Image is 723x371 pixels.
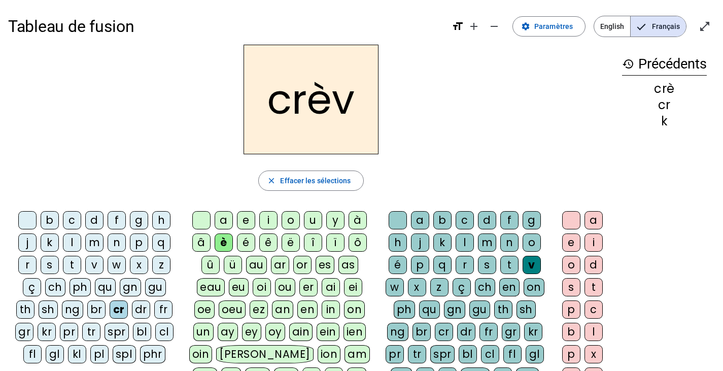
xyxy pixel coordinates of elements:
div: es [316,256,334,274]
div: z [152,256,170,274]
div: n [108,233,126,252]
div: v [85,256,104,274]
div: in [322,300,340,319]
div: o [282,211,300,229]
div: kl [68,345,86,363]
div: é [237,233,255,252]
div: r [18,256,37,274]
mat-icon: open_in_full [699,20,711,32]
div: ai [322,278,340,296]
div: cl [481,345,499,363]
div: ô [349,233,367,252]
div: â [192,233,211,252]
div: l [456,233,474,252]
button: Effacer les sélections [258,171,363,191]
div: oeu [219,300,246,319]
button: Augmenter la taille de la police [464,16,484,37]
div: i [584,233,603,252]
div: crè [622,83,707,95]
button: Entrer en plein écran [695,16,715,37]
div: ou [275,278,295,296]
div: er [299,278,318,296]
div: gu [469,300,490,319]
div: f [500,211,519,229]
div: g [130,211,148,229]
div: d [85,211,104,229]
div: e [562,233,580,252]
div: gn [120,278,141,296]
div: û [201,256,220,274]
div: ng [62,300,83,319]
div: e [237,211,255,229]
h1: Tableau de fusion [8,10,443,43]
div: s [562,278,580,296]
span: English [594,16,630,37]
div: on [344,300,365,319]
mat-icon: close [267,176,276,185]
div: r [456,256,474,274]
div: l [63,233,81,252]
div: b [562,323,580,341]
div: spl [113,345,136,363]
div: x [408,278,426,296]
div: eu [229,278,249,296]
div: on [524,278,544,296]
div: pl [90,345,109,363]
div: fl [23,345,42,363]
div: spr [105,323,129,341]
span: Effacer les sélections [280,175,351,187]
div: j [411,233,429,252]
h3: Précédents [622,53,707,76]
div: ch [475,278,495,296]
div: cl [155,323,174,341]
div: i [259,211,278,229]
div: p [562,345,580,363]
div: tr [408,345,426,363]
div: c [456,211,474,229]
div: th [494,300,512,319]
div: dr [132,300,150,319]
div: c [584,300,603,319]
div: phr [140,345,166,363]
div: bl [459,345,477,363]
div: d [478,211,496,229]
div: m [478,233,496,252]
div: o [523,233,541,252]
div: ei [344,278,362,296]
div: pr [386,345,404,363]
div: ë [282,233,300,252]
div: cr [622,99,707,111]
div: k [433,233,452,252]
div: ê [259,233,278,252]
div: au [246,256,267,274]
div: kr [38,323,56,341]
div: t [500,256,519,274]
div: sh [39,300,58,319]
div: à [349,211,367,229]
div: k [41,233,59,252]
div: k [622,115,707,127]
div: bl [133,323,151,341]
div: v [523,256,541,274]
div: o [562,256,580,274]
div: b [41,211,59,229]
div: th [16,300,35,319]
h2: crèv [244,45,378,154]
div: fr [154,300,173,319]
div: as [338,256,358,274]
div: ain [289,323,313,341]
mat-icon: settings [521,22,530,31]
mat-icon: history [622,58,634,70]
div: ez [250,300,268,319]
div: ng [387,323,408,341]
div: g [523,211,541,229]
div: è [215,233,233,252]
div: ph [394,300,415,319]
div: gr [502,323,520,341]
div: n [500,233,519,252]
div: kr [524,323,542,341]
div: ch [45,278,65,296]
span: Français [631,16,686,37]
div: oin [189,345,213,363]
div: m [85,233,104,252]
